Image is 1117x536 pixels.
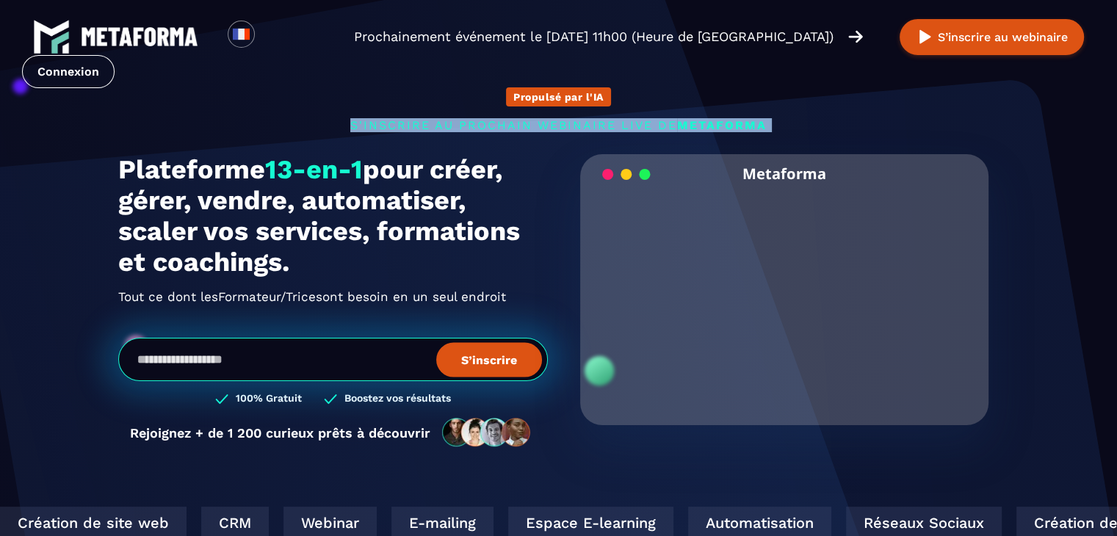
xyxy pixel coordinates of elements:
[81,27,198,46] img: logo
[438,417,536,448] img: community-people
[215,392,228,406] img: checked
[602,167,651,181] img: loading
[236,392,302,406] h3: 100% Gratuit
[218,285,322,308] span: Formateur/Trices
[677,118,767,132] span: METAFORMA
[22,55,115,88] a: Connexion
[742,154,826,193] h2: Metaforma
[267,28,278,46] input: Search for option
[900,19,1084,55] button: S’inscrire au webinaire
[436,342,542,377] button: S’inscrire
[916,28,934,46] img: play
[354,26,834,47] p: Prochainement événement le [DATE] 11h00 (Heure de [GEOGRAPHIC_DATA])
[848,29,863,45] img: arrow-right
[255,21,291,53] div: Search for option
[118,118,999,132] p: s'inscrire au prochain webinaire live de
[118,154,548,278] h1: Plateforme pour créer, gérer, vendre, automatiser, scaler vos services, formations et coachings.
[265,154,363,185] span: 13-en-1
[130,425,430,441] p: Rejoignez + de 1 200 curieux prêts à découvrir
[33,18,70,55] img: logo
[324,392,337,406] img: checked
[232,25,250,43] img: fr
[591,193,978,386] video: Your browser does not support the video tag.
[118,285,548,308] h2: Tout ce dont les ont besoin en un seul endroit
[344,392,451,406] h3: Boostez vos résultats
